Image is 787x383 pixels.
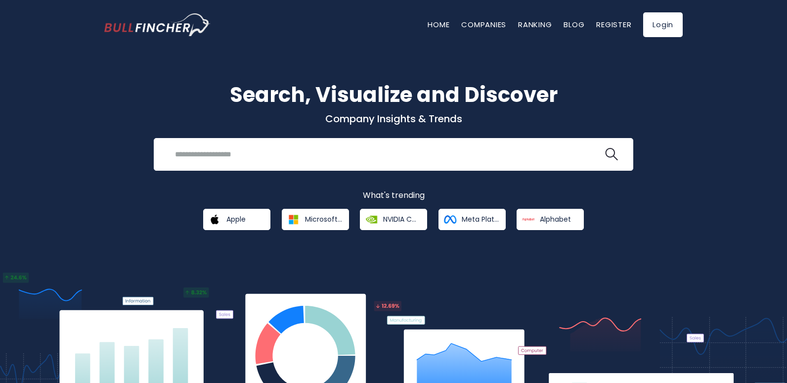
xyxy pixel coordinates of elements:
[643,12,683,37] a: Login
[104,13,211,36] a: Go to homepage
[596,19,631,30] a: Register
[282,209,349,230] a: Microsoft Corporation
[518,19,552,30] a: Ranking
[104,13,211,36] img: bullfincher logo
[203,209,270,230] a: Apple
[461,19,506,30] a: Companies
[540,215,571,224] span: Alphabet
[438,209,506,230] a: Meta Platforms
[428,19,449,30] a: Home
[564,19,584,30] a: Blog
[104,112,683,125] p: Company Insights & Trends
[383,215,420,224] span: NVIDIA Corporation
[104,79,683,110] h1: Search, Visualize and Discover
[605,148,618,161] img: search icon
[104,191,683,201] p: What's trending
[517,209,584,230] a: Alphabet
[305,215,342,224] span: Microsoft Corporation
[462,215,499,224] span: Meta Platforms
[360,209,427,230] a: NVIDIA Corporation
[226,215,246,224] span: Apple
